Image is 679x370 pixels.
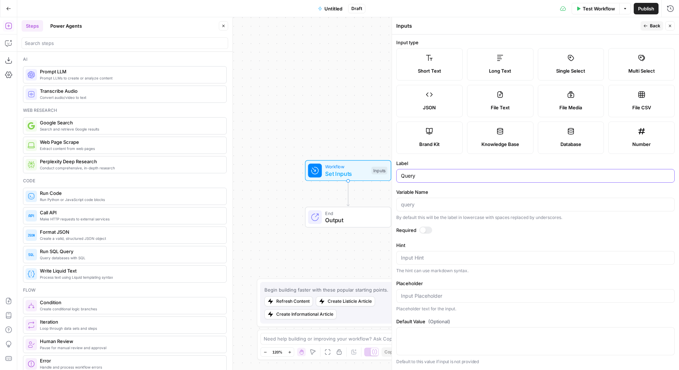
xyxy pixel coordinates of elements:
[40,209,221,216] span: Call API
[281,160,415,181] div: WorkflowSet InputsInputs
[281,207,415,228] div: EndOutput
[23,178,227,184] div: Code
[40,189,221,197] span: Run Code
[40,274,221,280] span: Process text using Liquid templating syntax
[401,172,670,179] input: Input Label
[419,141,440,148] span: Brand Kit
[396,39,675,46] label: Input type
[325,169,368,178] span: Set Inputs
[641,21,663,31] button: Back
[556,67,585,74] span: Single Select
[351,5,362,12] span: Draft
[40,236,221,241] span: Create a valid, structured JSON object
[25,40,225,47] input: Search steps
[418,67,441,74] span: Short Text
[328,298,372,305] div: Create Listicle Article
[40,345,221,351] span: Pause for manual review and approval
[396,214,675,221] div: By default this will be the label in lowercase with spaces replaced by underscores.
[371,167,387,175] div: Inputs
[632,104,651,111] span: File CSV
[40,357,221,364] span: Error
[23,287,227,293] div: Flow
[40,95,221,100] span: Convert audio/video to text
[396,280,675,287] label: Placeholder
[650,23,660,29] span: Back
[396,242,675,249] label: Hint
[40,338,221,345] span: Human Review
[40,248,221,255] span: Run SQL Query
[325,210,384,217] span: End
[628,67,655,74] span: Multi Select
[384,349,395,355] span: Copy
[22,20,43,32] button: Steps
[276,298,310,305] div: Refresh Content
[40,299,221,306] span: Condition
[583,5,615,12] span: Test Workflow
[401,201,670,208] input: query
[632,141,651,148] span: Number
[314,3,347,14] button: Untitled
[428,318,450,325] span: (Optional)
[264,286,388,293] div: Begin building faster with these popular starting points.
[40,138,221,146] span: Web Page Scrape
[40,75,221,81] span: Prompt LLMs to create or analyze content
[634,3,659,14] button: Publish
[347,181,349,206] g: Edge from start to end
[40,325,221,331] span: Loop through data sets and steps
[40,364,221,370] span: Handle and process workflow errors
[40,318,221,325] span: Iteration
[382,347,398,357] button: Copy
[23,107,227,114] div: Web research
[276,311,333,318] div: Create Informational Article
[40,255,221,261] span: Query databases with SQL
[396,318,675,325] label: Default Value
[396,306,675,312] div: Placeholder text for the input.
[40,267,221,274] span: Write Liquid Text
[40,165,221,171] span: Conduct comprehensive, in-depth research
[423,104,436,111] span: JSON
[40,216,221,222] span: Make HTTP requests to external services
[396,160,675,167] label: Label
[272,349,282,355] span: 120%
[638,5,654,12] span: Publish
[40,306,221,312] span: Create conditional logic branches
[481,141,519,148] span: Knowledge Base
[401,292,670,300] input: Input Placeholder
[559,104,582,111] span: File Media
[396,227,675,234] label: Required
[489,67,511,74] span: Long Text
[40,228,221,236] span: Format JSON
[325,163,368,170] span: Workflow
[325,216,384,224] span: Output
[396,188,675,196] label: Variable Name
[560,141,581,148] span: Database
[23,56,227,63] div: Ai
[396,358,675,365] p: Default to this value if input is not provided
[40,146,221,151] span: Extract content from web pages
[40,158,221,165] span: Perplexity Deep Research
[40,119,221,126] span: Google Search
[324,5,342,12] span: Untitled
[491,104,510,111] span: File Text
[396,268,675,274] div: The hint can use markdown syntax.
[396,22,638,29] div: Inputs
[40,87,221,95] span: Transcribe Audio
[40,126,221,132] span: Search and retrieve Google results
[40,197,221,202] span: Run Python or JavaScript code blocks
[40,68,221,75] span: Prompt LLM
[46,20,86,32] button: Power Agents
[572,3,619,14] button: Test Workflow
